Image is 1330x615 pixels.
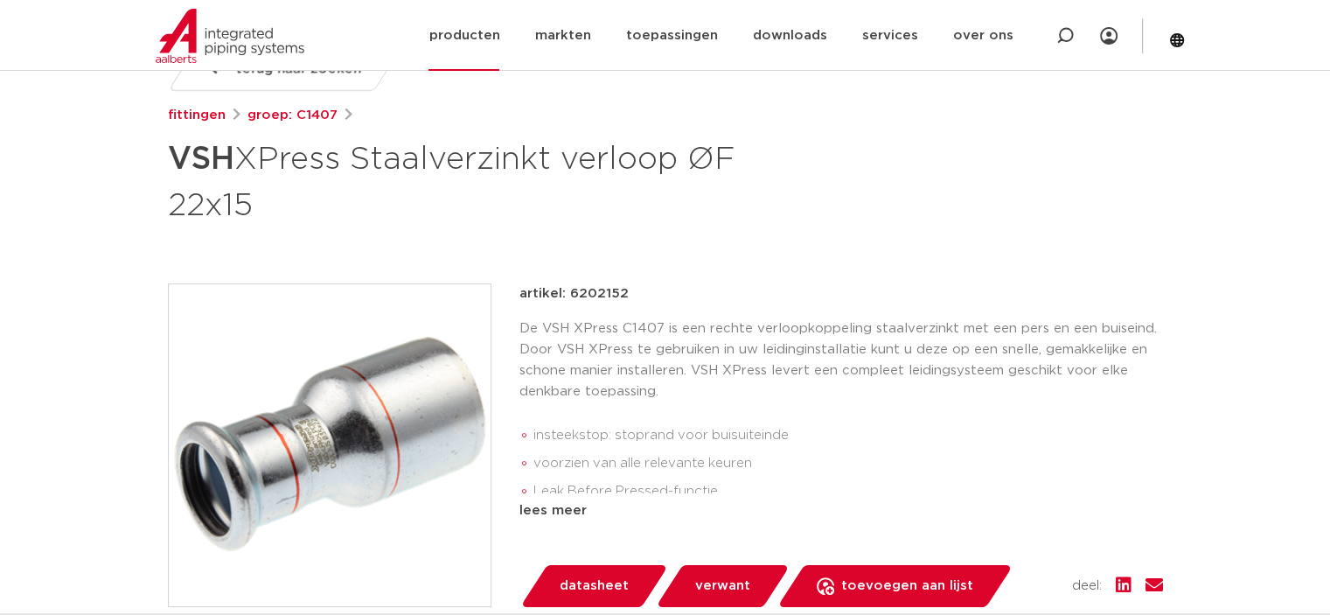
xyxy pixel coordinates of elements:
[533,450,1163,478] li: voorzien van alle relevante keuren
[519,565,668,607] a: datasheet
[168,105,226,126] a: fittingen
[168,133,825,227] h1: XPress Staalverzinkt verloop ØF 22x15
[560,572,629,600] span: datasheet
[519,318,1163,402] p: De VSH XPress C1407 is een rechte verloopkoppeling staalverzinkt met een pers en een buiseind. Do...
[247,105,338,126] a: groep: C1407
[519,283,629,304] p: artikel: 6202152
[695,572,750,600] span: verwant
[519,500,1163,521] div: lees meer
[533,422,1163,450] li: insteekstop: stoprand voor buisuiteinde
[169,284,491,606] img: Product Image for VSH XPress Staalverzinkt verloop ØF 22x15
[655,565,790,607] a: verwant
[1072,576,1102,597] span: deel:
[841,572,973,600] span: toevoegen aan lijst
[168,143,234,175] strong: VSH
[533,478,1163,506] li: Leak Before Pressed-functie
